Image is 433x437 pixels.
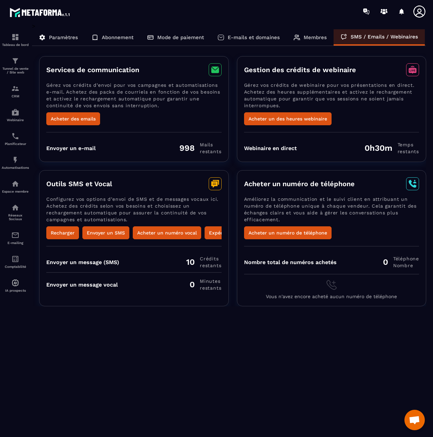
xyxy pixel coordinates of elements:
[2,226,29,250] a: emailemailE-mailing
[393,255,419,262] span: Téléphone
[244,226,332,239] button: Acheter un numéro de téléphone
[228,34,280,41] p: E-mails et domaines
[2,265,29,269] p: Comptabilité
[2,103,29,127] a: automationsautomationsWebinaire
[2,190,29,193] p: Espace membre
[404,410,425,430] a: Ouvrir le chat
[266,294,397,299] span: Vous n'avez encore acheté aucun numéro de téléphone
[200,141,221,148] span: Mails
[244,180,355,188] h3: Acheter un numéro de téléphone
[46,281,118,288] div: Envoyer un message vocal
[11,33,19,41] img: formation
[398,141,419,148] span: Temps
[244,66,356,74] h3: Gestion des crédits de webinaire
[46,180,112,188] h3: Outils SMS et Vocal
[11,57,19,65] img: formation
[11,132,19,140] img: scheduler
[2,94,29,98] p: CRM
[205,226,239,239] button: Expéditeur
[10,6,71,18] img: logo
[157,34,204,41] p: Mode de paiement
[2,175,29,198] a: automationsautomationsEspace membre
[2,213,29,221] p: Réseaux Sociaux
[244,196,419,226] p: Améliorez la communication et le suivi client en attribuant un numéro de téléphone unique à chaqu...
[2,289,29,292] p: IA prospects
[200,278,221,285] span: minutes
[2,118,29,122] p: Webinaire
[2,241,29,245] p: E-mailing
[179,141,221,155] div: 998
[393,262,419,269] span: Nombre
[200,148,221,155] span: restants
[383,255,419,269] div: 0
[11,204,19,212] img: social-network
[2,198,29,226] a: social-networksocial-networkRéseaux Sociaux
[200,262,221,269] span: restants
[244,145,297,151] div: Webinaire en direct
[365,141,419,155] div: 0h30m
[398,148,419,155] span: restants
[46,112,100,125] button: Acheter des emails
[11,255,19,263] img: accountant
[2,52,29,79] a: formationformationTunnel de vente / Site web
[46,66,139,74] h3: Services de communication
[190,278,221,291] div: 0
[244,259,337,265] div: Nombre total de numéros achetés
[133,226,201,239] button: Acheter un numéro vocal
[2,79,29,103] a: formationformationCRM
[186,255,221,269] div: 10
[2,127,29,151] a: schedulerschedulerPlanificateur
[46,82,222,112] p: Gérez vos crédits d’envoi pour vos campagnes et automatisations e-mail. Achetez des packs de cour...
[11,108,19,116] img: automations
[46,196,222,226] p: Configurez vos options d’envoi de SMS et de messages vocaux ici. Achetez des crédits selon vos be...
[2,67,29,74] p: Tunnel de vente / Site web
[351,34,418,40] p: SMS / Emails / Webinaires
[11,180,19,188] img: automations
[11,231,19,239] img: email
[11,156,19,164] img: automations
[46,145,96,151] div: Envoyer un e-mail
[2,142,29,146] p: Planificateur
[2,151,29,175] a: automationsautomationsAutomatisations
[82,226,129,239] button: Envoyer un SMS
[11,84,19,93] img: formation
[2,28,29,52] a: formationformationTableau de bord
[102,34,133,41] p: Abonnement
[200,255,221,262] span: Crédits
[2,250,29,274] a: accountantaccountantComptabilité
[304,34,327,41] p: Membres
[200,285,221,291] span: restants
[46,226,79,239] button: Recharger
[32,23,426,306] div: >
[11,279,19,287] img: automations
[2,166,29,169] p: Automatisations
[49,34,78,41] p: Paramètres
[244,82,419,112] p: Gérez vos crédits de webinaire pour vos présentations en direct. Achetez des heures supplémentair...
[244,112,332,125] button: Acheter un des heures webinaire
[46,259,119,265] div: Envoyer un message (SMS)
[2,43,29,47] p: Tableau de bord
